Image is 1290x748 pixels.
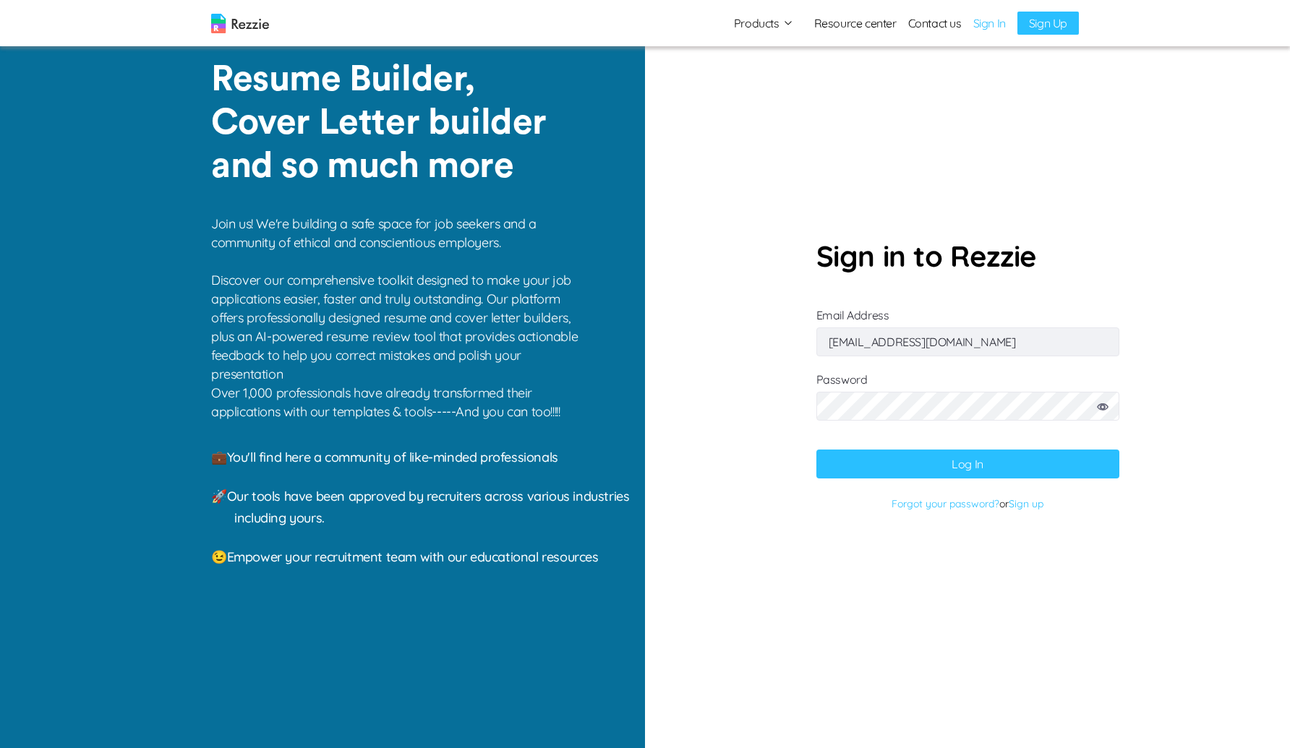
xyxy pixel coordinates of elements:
p: Resume Builder, Cover Letter builder and so much more [211,58,572,188]
span: 💼 You'll find here a community of like-minded professionals [211,449,558,465]
p: Join us! We're building a safe space for job seekers and a community of ethical and conscientious... [211,215,588,384]
p: Over 1,000 professionals have already transformed their applications with our templates & tools--... [211,384,588,421]
a: Resource center [814,14,897,32]
p: or [816,493,1119,515]
span: 🚀 Our tools have been approved by recruiters across various industries including yours. [211,488,629,526]
input: Email Address [816,327,1119,356]
a: Sign up [1009,497,1043,510]
img: logo [211,14,269,33]
a: Forgot your password? [892,497,999,510]
a: Contact us [908,14,962,32]
p: Sign in to Rezzie [816,234,1119,278]
a: Sign Up [1017,12,1079,35]
label: Email Address [816,308,1119,349]
input: Password [816,392,1119,421]
button: Products [734,14,794,32]
label: Password [816,372,1119,435]
a: Sign In [973,14,1006,32]
button: Log In [816,450,1119,478]
span: 😉 Empower your recruitment team with our educational resources [211,549,599,565]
